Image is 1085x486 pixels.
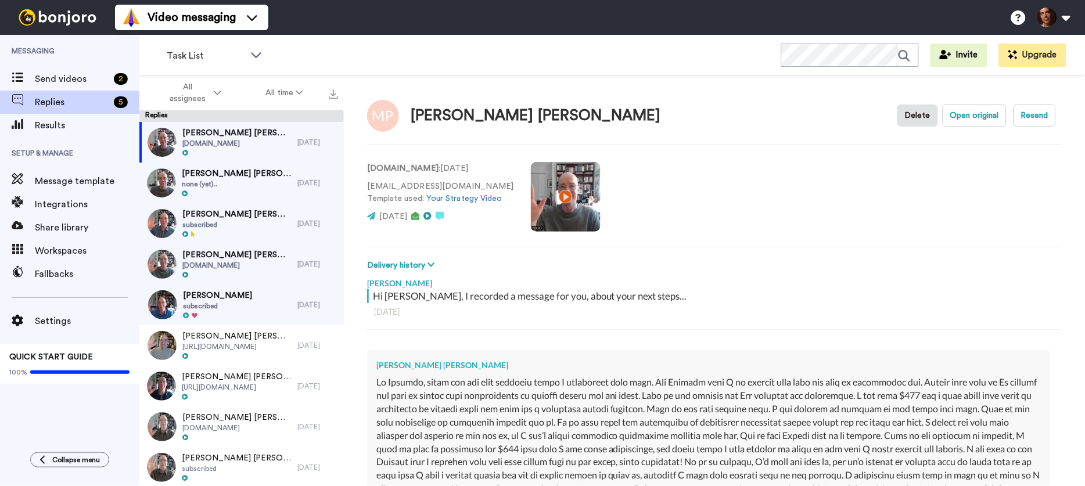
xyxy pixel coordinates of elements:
span: Task List [167,49,245,63]
img: 60cb807f-f3ed-412e-b85b-74c00110a083-thumb.jpg [148,128,177,157]
img: a8aa6878-fc6e-4779-b308-3e1c61a7dcd7-thumb.jpg [147,372,176,401]
a: [PERSON_NAME] [PERSON_NAME][DOMAIN_NAME][DATE] [139,122,344,163]
div: [DATE] [297,381,338,391]
img: bj-logo-header-white.svg [14,9,101,26]
div: [PERSON_NAME] [PERSON_NAME] [376,359,1041,371]
span: Settings [35,314,139,328]
span: [DATE] [379,213,407,221]
img: 9ec04a8e-47e0-4a50-a31a-95248b0e8b86-thumb.jpg [148,290,177,319]
span: Results [35,118,139,132]
img: export.svg [329,89,338,99]
div: [PERSON_NAME] [367,272,1062,289]
img: 141d70e6-2423-414c-bbf5-e64bda41602f-thumb.jpg [147,168,176,197]
span: subscribed [182,220,292,229]
img: 092ef917-5938-4f8b-acc6-a60a68ebee9f-thumb.jpg [148,209,177,238]
button: Resend [1014,105,1056,127]
div: [DATE] [297,463,338,472]
span: [PERSON_NAME] [PERSON_NAME] [182,249,292,261]
div: [DATE] [297,219,338,228]
div: [DATE] [297,341,338,350]
span: [PERSON_NAME] [PERSON_NAME] [182,412,292,423]
span: Send videos [35,72,109,86]
span: Collapse menu [52,455,100,465]
a: [PERSON_NAME] [PERSON_NAME][DOMAIN_NAME][DATE] [139,244,344,285]
span: Replies [35,95,109,109]
button: Export all results that match these filters now. [325,84,342,102]
div: [DATE] [297,178,338,188]
a: Your Strategy Video [426,195,502,203]
a: [PERSON_NAME] [PERSON_NAME][URL][DOMAIN_NAME][DATE] [139,325,344,366]
span: [PERSON_NAME] [PERSON_NAME] [182,330,292,342]
span: [PERSON_NAME] [PERSON_NAME] [PERSON_NAME] [182,452,292,464]
button: Upgrade [999,44,1066,67]
span: [PERSON_NAME] [PERSON_NAME] [PERSON_NAME] [182,168,292,179]
div: Replies [139,110,344,122]
img: 8bb15cec-99fb-4bbf-893a-fde908d96daa-thumb.jpg [148,412,177,441]
span: subscribed [182,464,292,473]
strong: [DOMAIN_NAME] [367,164,439,172]
span: subscribed [183,301,252,311]
div: [DATE] [297,138,338,147]
p: : [DATE] [367,163,513,175]
img: 6ac6fead-f45a-453a-8c74-54e0ce6a5df1-thumb.jpg [148,331,177,360]
span: All assignees [164,81,211,105]
span: Workspaces [35,244,139,258]
span: [DOMAIN_NAME] [182,423,292,433]
a: [PERSON_NAME] [PERSON_NAME][DOMAIN_NAME][DATE] [139,406,344,447]
div: [DATE] [297,422,338,431]
img: c7bf977e-81de-4487-a088-c2de5fefc08c-thumb.jpg [147,453,176,482]
span: Share library [35,221,139,235]
button: All time [243,82,326,103]
span: [PERSON_NAME] [PERSON_NAME] [182,208,292,220]
button: Collapse menu [30,452,109,467]
img: vm-color.svg [122,8,141,27]
button: Delivery history [367,259,438,272]
a: [PERSON_NAME] [PERSON_NAME] [PERSON_NAME][URL][DOMAIN_NAME][DATE] [139,366,344,406]
span: none (yet).. [182,179,292,189]
a: [PERSON_NAME] [PERSON_NAME]subscribed[DATE] [139,203,344,244]
span: Message template [35,174,139,188]
button: Open original [943,105,1007,127]
span: Video messaging [148,9,236,26]
span: Fallbacks [35,267,139,281]
div: [DATE] [297,260,338,269]
span: [PERSON_NAME] [PERSON_NAME] [182,127,292,139]
span: 100% [9,368,27,377]
a: [PERSON_NAME]subscribed[DATE] [139,285,344,325]
button: Delete [897,105,938,127]
div: [PERSON_NAME] [PERSON_NAME] [411,107,661,124]
a: [PERSON_NAME] [PERSON_NAME] [PERSON_NAME]none (yet)..[DATE] [139,163,344,203]
img: 4eab9060-b8c5-4cf5-af74-cd0644a09bbe-thumb.jpg [148,250,177,279]
div: [DATE] [297,300,338,309]
span: [DOMAIN_NAME] [182,139,292,148]
div: Hi [PERSON_NAME], I recorded a message for you, about your next steps... [373,289,1059,303]
span: [URL][DOMAIN_NAME] [182,383,292,392]
span: [PERSON_NAME] [PERSON_NAME] [PERSON_NAME] [182,371,292,383]
div: [DATE] [374,306,1055,318]
button: All assignees [142,77,243,109]
span: Integrations [35,197,139,211]
div: 5 [114,96,128,108]
span: [DOMAIN_NAME] [182,261,292,270]
span: [URL][DOMAIN_NAME] [182,342,292,351]
span: [PERSON_NAME] [183,290,252,301]
div: 2 [114,73,128,85]
p: [EMAIL_ADDRESS][DOMAIN_NAME] Template used: [367,181,513,205]
img: Image of Marina Pinto Miller Marina Pinto Miller [367,100,399,132]
button: Invite [930,44,987,67]
span: QUICK START GUIDE [9,353,93,361]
